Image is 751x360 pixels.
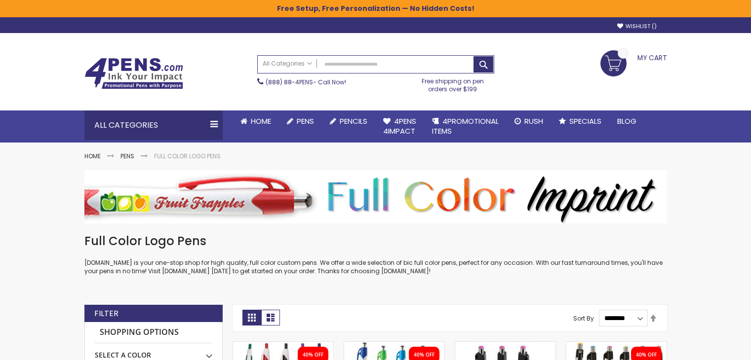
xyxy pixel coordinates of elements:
[322,110,375,132] a: Pencils
[84,152,101,160] a: Home
[344,341,444,350] a: Island II Pen - Full Color Imprint
[266,78,313,86] a: (888) 88-4PENS
[84,259,667,275] p: [DOMAIN_NAME] is your one-stop shop for high quality, full color custom pens. We offer a wide sel...
[551,110,609,132] a: Specials
[609,110,644,132] a: Blog
[424,110,507,143] a: 4PROMOTIONALITEMS
[233,341,333,350] a: Slimster Pen - Full Color Imprint
[84,170,667,223] img: Full Color Logo Pens
[432,116,499,136] span: 4PROMOTIONAL ITEMS
[94,308,119,319] strong: Filter
[279,110,322,132] a: Pens
[569,116,601,126] span: Specials
[95,343,212,360] div: Select A Color
[573,314,594,322] label: Sort By
[266,78,346,86] span: - Call Now!
[154,152,221,160] strong: Full Color Logo Pens
[340,116,367,126] span: Pencils
[297,116,314,126] span: Pens
[636,352,657,359] div: 40% OFF
[251,116,271,126] span: Home
[258,56,317,72] a: All Categories
[411,73,494,93] div: Free shipping on pen orders over $199
[84,233,667,249] h1: Full Color Logo Pens
[617,23,657,30] a: Wishlist
[566,341,667,350] a: Madeline I Plastic Pen - Full Color
[375,110,424,143] a: 4Pens4impact
[617,116,636,126] span: Blog
[455,341,555,350] a: Squared Breast Cancer Slimster Adpen™
[84,110,223,140] div: All Categories
[383,116,416,136] span: 4Pens 4impact
[233,110,279,132] a: Home
[242,310,261,325] strong: Grid
[263,60,312,68] span: All Categories
[507,110,551,132] a: Rush
[84,58,183,89] img: 4Pens Custom Pens and Promotional Products
[95,322,212,343] strong: Shopping Options
[303,352,323,359] div: 40% OFF
[414,352,435,359] div: 40% OFF
[524,116,543,126] span: Rush
[120,152,134,160] a: Pens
